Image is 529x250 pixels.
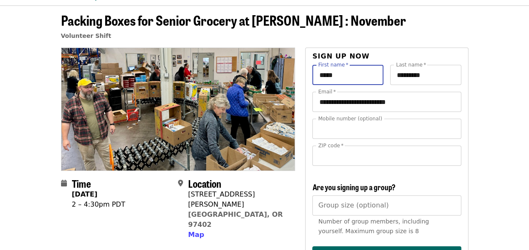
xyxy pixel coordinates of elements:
input: Email [312,92,461,112]
input: ZIP code [312,146,461,166]
div: [STREET_ADDRESS][PERSON_NAME] [188,189,288,210]
span: Sign up now [312,52,370,60]
input: [object Object] [312,195,461,215]
label: Email [318,89,336,94]
span: Location [188,176,221,191]
input: Last name [390,65,461,85]
strong: [DATE] [72,190,98,198]
label: First name [318,62,348,67]
input: First name [312,65,383,85]
img: Packing Boxes for Senior Grocery at Bailey Hill : November organized by Food for Lane County [61,48,295,170]
a: Volunteer Shift [61,32,112,39]
div: 2 – 4:30pm PDT [72,199,125,210]
i: map-marker-alt icon [178,179,183,187]
span: Map [188,231,204,239]
button: Map [188,230,204,240]
input: Mobile number (optional) [312,119,461,139]
span: Number of group members, including yourself. Maximum group size is 8 [318,218,429,234]
label: Mobile number (optional) [318,116,382,121]
label: ZIP code [318,143,343,148]
span: Time [72,176,91,191]
a: [GEOGRAPHIC_DATA], OR 97402 [188,210,283,229]
span: Packing Boxes for Senior Grocery at [PERSON_NAME] : November [61,10,406,30]
i: calendar icon [61,179,67,187]
span: Are you signing up a group? [312,181,395,192]
label: Last name [396,62,426,67]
